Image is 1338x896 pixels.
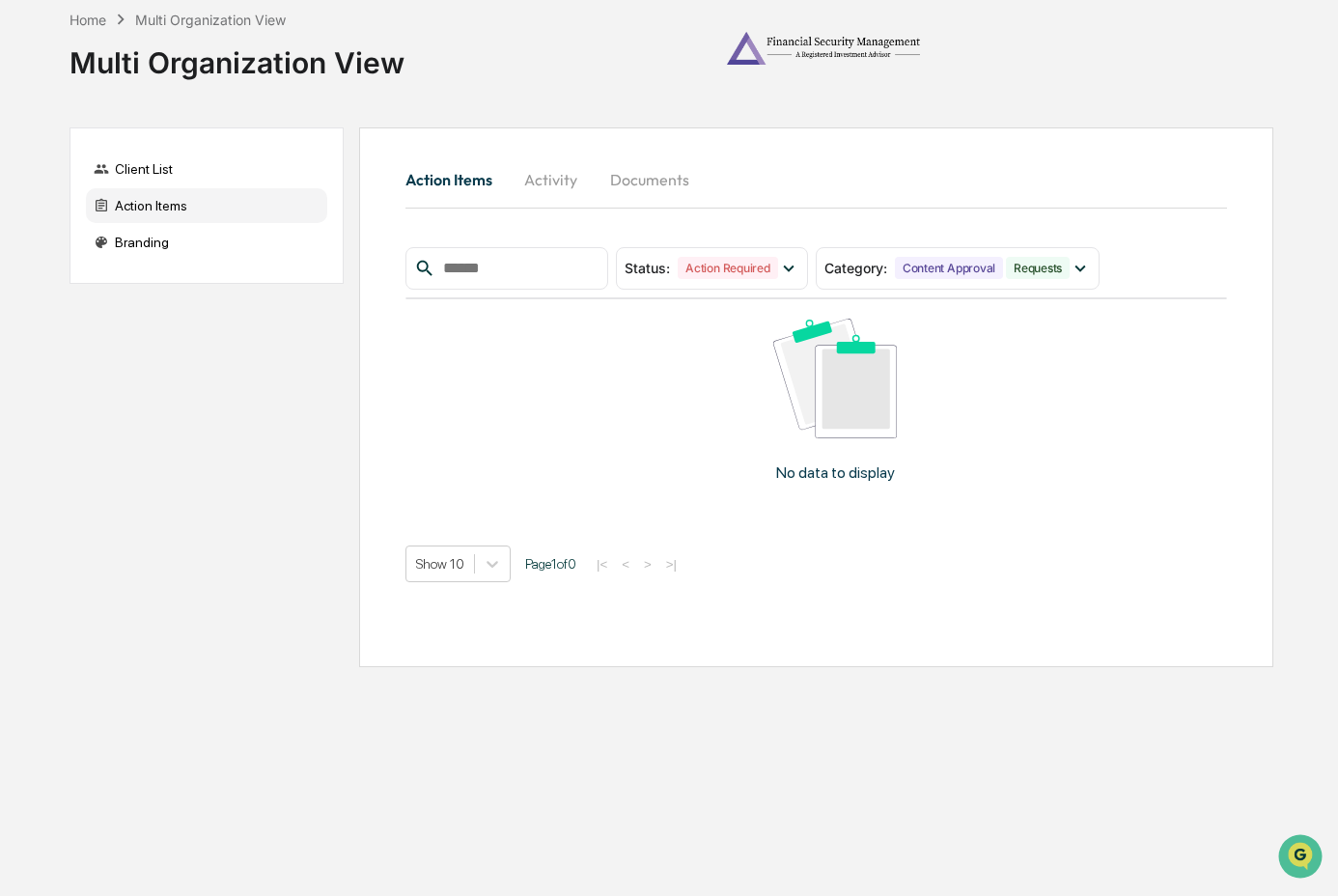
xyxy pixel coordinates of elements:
div: We're available if you need us! [66,167,244,182]
button: < [616,556,635,573]
div: 🔎 [19,282,35,297]
div: Requests [1006,257,1070,279]
div: Multi Organization View [70,30,404,80]
span: Page 1 of 0 [525,556,576,572]
button: Start new chat [328,154,351,177]
span: Attestations [159,243,239,263]
iframe: Open customer support [1276,832,1328,884]
button: Documents [595,156,705,203]
div: Content Approval [895,257,1003,279]
span: Status : [625,260,670,276]
button: |< [591,556,613,573]
a: 🖐️Preclearance [12,236,132,270]
div: Branding [86,225,327,260]
div: Start new chat [66,148,317,167]
button: Action Items [405,156,508,203]
a: Powered byPylon [136,326,234,342]
div: Action Items [86,188,327,223]
button: >| [660,556,683,573]
img: No data [773,319,897,439]
button: Activity [508,156,595,203]
div: Client List [86,152,327,186]
a: 🔎Data Lookup [12,272,129,307]
img: 1746055101610-c473b297-6a78-478c-a979-82029cc54cd1 [19,148,54,182]
span: Preclearance [39,243,125,263]
span: Category : [824,260,887,276]
div: activity tabs [405,156,1227,203]
img: Financial Security Management [727,32,920,64]
div: 🖐️ [19,245,35,261]
div: Multi Organization View [135,12,286,28]
span: Data Lookup [39,280,122,299]
div: Action Required [678,257,777,279]
div: 🗄️ [140,245,155,261]
p: No data to display [776,463,895,482]
button: > [638,556,657,573]
span: Pylon [192,327,234,342]
a: 🗄️Attestations [132,236,247,270]
div: Home [70,12,106,28]
p: How can we help? [19,41,351,71]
